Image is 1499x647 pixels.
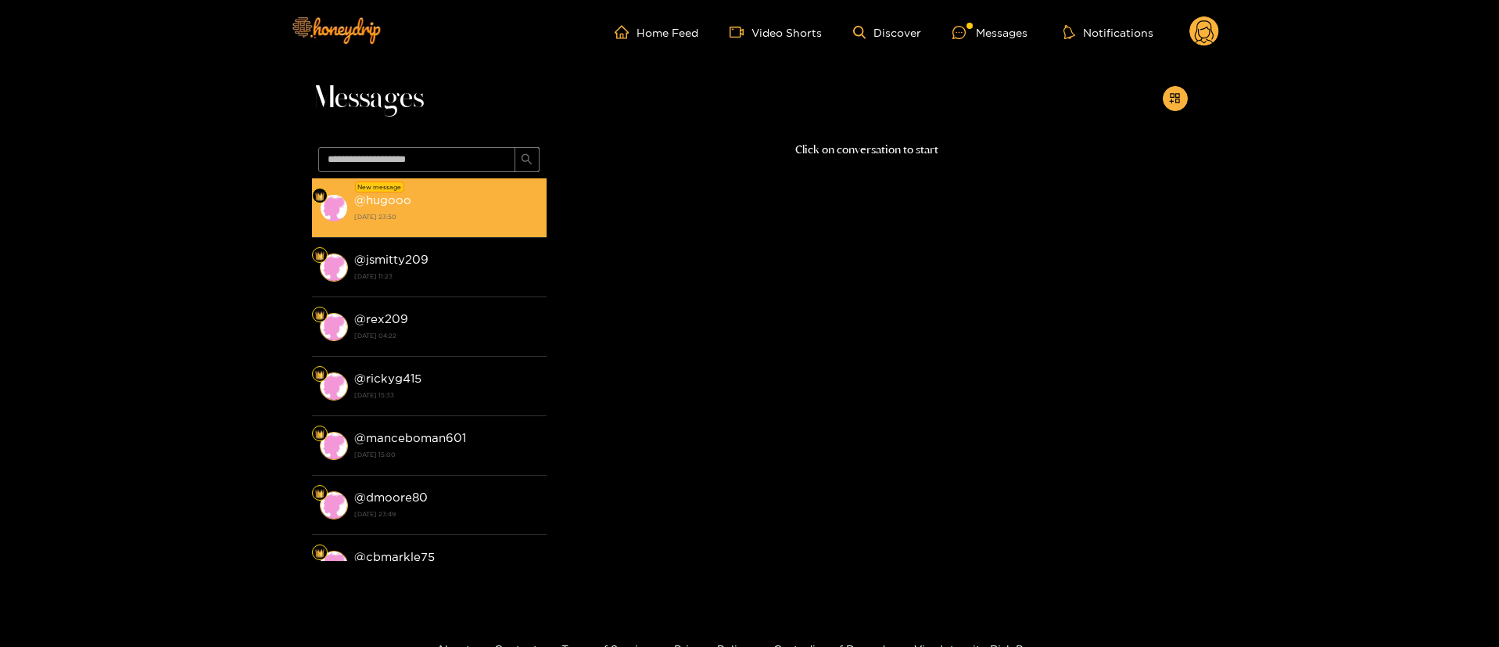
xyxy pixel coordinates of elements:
[354,269,539,283] strong: [DATE] 11:23
[354,431,466,444] strong: @ manceboman601
[315,311,325,320] img: Fan Level
[315,251,325,261] img: Fan Level
[730,25,751,39] span: video-camera
[515,147,540,172] button: search
[320,491,348,519] img: conversation
[354,550,435,563] strong: @ cbmarkle75
[615,25,637,39] span: home
[1169,92,1181,106] span: appstore-add
[315,370,325,379] img: Fan Level
[354,329,539,343] strong: [DATE] 04:22
[320,313,348,341] img: conversation
[354,312,408,325] strong: @ rex209
[1059,24,1158,40] button: Notifications
[315,430,325,439] img: Fan Level
[354,491,428,504] strong: @ dmoore80
[315,192,325,201] img: Fan Level
[312,80,424,117] span: Messages
[320,551,348,579] img: conversation
[354,388,539,402] strong: [DATE] 15:33
[320,372,348,401] img: conversation
[1163,86,1188,111] button: appstore-add
[354,193,411,207] strong: @ hugooo
[354,210,539,224] strong: [DATE] 23:50
[354,448,539,462] strong: [DATE] 15:00
[853,26,921,39] a: Discover
[952,23,1027,41] div: Messages
[547,141,1188,159] p: Click on conversation to start
[320,432,348,460] img: conversation
[315,548,325,558] img: Fan Level
[354,507,539,521] strong: [DATE] 23:49
[355,182,404,192] div: New message
[354,253,429,266] strong: @ jsmitty209
[320,194,348,222] img: conversation
[320,253,348,282] img: conversation
[615,25,698,39] a: Home Feed
[521,153,533,167] span: search
[730,25,822,39] a: Video Shorts
[354,372,421,385] strong: @ rickyg415
[315,489,325,498] img: Fan Level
